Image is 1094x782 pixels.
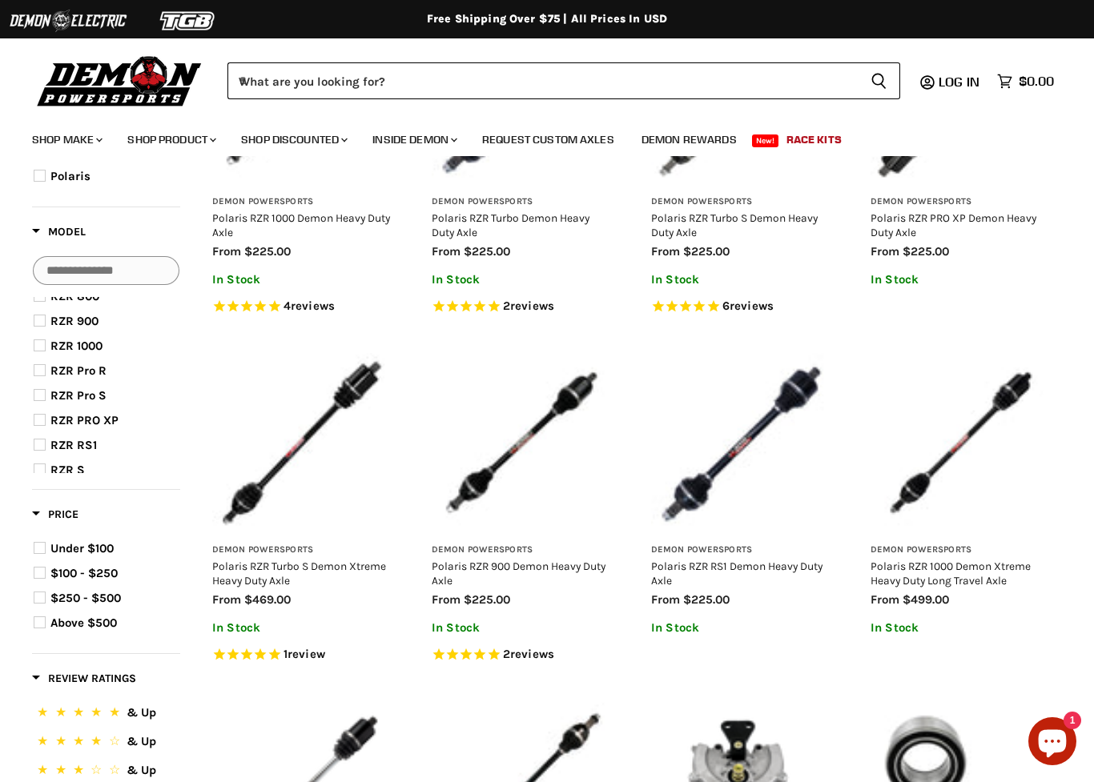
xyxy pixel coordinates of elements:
span: 6 reviews [722,299,774,314]
button: Filter by Model [32,224,86,244]
span: Rated 5.0 out of 5 stars 4 reviews [212,299,392,315]
span: RZR S [50,463,85,477]
span: $225.00 [683,244,730,259]
h3: Demon Powersports [432,544,611,556]
span: 2 reviews [503,648,554,662]
img: Polaris RZR Turbo S Demon Xtreme Heavy Duty Axle [212,353,392,532]
p: In Stock [651,621,831,635]
input: Search Options [33,256,179,285]
h3: Demon Powersports [212,544,392,556]
a: $0.00 [989,70,1062,93]
a: Polaris RZR PRO XP Demon Heavy Duty Axle [871,211,1036,239]
span: Log in [939,74,979,90]
span: & Up [127,763,156,777]
span: $0.00 [1019,74,1054,89]
h3: Demon Powersports [212,196,392,208]
span: $469.00 [244,592,291,607]
button: 5 Stars. [34,703,179,726]
a: Polaris RZR Turbo S Demon Heavy Duty Axle [651,211,818,239]
a: Polaris RZR Turbo S Demon Xtreme Heavy Duty Axle [212,559,386,587]
h3: Demon Powersports [871,196,1050,208]
span: Review Ratings [32,672,136,685]
span: & Up [127,705,156,720]
span: RZR Pro R [50,363,107,378]
span: RZR RS1 [50,438,97,452]
img: TGB Logo 2 [128,6,248,36]
span: Rated 4.8 out of 5 stars 6 reviews [651,299,831,315]
span: reviews [510,299,554,314]
form: Product [227,62,900,99]
button: Search [858,62,900,99]
p: In Stock [651,273,831,287]
span: 1 reviews [284,648,325,662]
a: Polaris RZR 1000 Demon Xtreme Heavy Duty Long Travel Axle [871,559,1031,587]
span: reviews [730,299,774,314]
span: $225.00 [464,244,510,259]
img: Polaris RZR 1000 Demon Xtreme Heavy Duty Long Travel Axle [871,353,1050,532]
p: In Stock [871,273,1050,287]
span: $499.00 [903,592,949,607]
span: $225.00 [683,592,730,607]
span: Rated 5.0 out of 5 stars 2 reviews [432,647,611,664]
inbox-online-store-chat: Shopify online store chat [1024,717,1081,769]
p: In Stock [432,621,611,635]
h3: Demon Powersports [651,196,831,208]
span: from [432,592,461,607]
ul: Main menu [20,117,1050,156]
span: from [871,244,899,259]
p: In Stock [212,273,392,287]
span: 4 reviews [284,299,335,314]
span: reviews [510,648,554,662]
a: Request Custom Axles [470,123,626,156]
span: Price [32,507,78,521]
p: In Stock [212,621,392,635]
span: Under $100 [50,541,114,555]
button: Filter by Review Ratings [32,671,136,691]
span: RZR 900 [50,314,99,328]
button: 4 Stars. [34,732,179,755]
a: Shop Product [115,123,226,156]
span: New! [752,134,779,147]
button: Filter by Price [32,507,78,527]
p: In Stock [871,621,1050,635]
h3: Demon Powersports [432,196,611,208]
span: Polaris [50,169,90,183]
span: 2 reviews [503,299,554,314]
span: RZR Pro S [50,388,107,403]
span: from [871,592,899,607]
span: from [212,592,241,607]
span: Model [32,225,86,239]
span: reviews [291,299,335,314]
span: $225.00 [464,592,510,607]
span: $250 - $500 [50,591,121,605]
a: Demon Rewards [629,123,749,156]
img: Demon Electric Logo 2 [8,6,128,36]
img: Polaris RZR 900 Demon Heavy Duty Axle [432,353,611,532]
p: In Stock [432,273,611,287]
span: $225.00 [244,244,291,259]
span: from [651,244,680,259]
a: Inside Demon [360,123,467,156]
span: from [432,244,461,259]
a: Polaris RZR 1000 Demon Heavy Duty Axle [212,211,390,239]
a: Log in [931,74,989,89]
a: Polaris RZR Turbo Demon Heavy Duty Axle [432,211,589,239]
span: $100 - $250 [50,566,118,580]
a: Polaris RZR 900 Demon Heavy Duty Axle [432,559,605,587]
span: Rated 5.0 out of 5 stars 1 reviews [212,647,392,664]
a: Polaris RZR RS1 Demon Heavy Duty Axle [651,559,823,587]
span: RZR PRO XP [50,413,119,427]
a: Shop Make [20,123,112,156]
img: Polaris RZR RS1 Demon Heavy Duty Axle [651,353,831,532]
h3: Demon Powersports [871,544,1050,556]
span: Rated 5.0 out of 5 stars 2 reviews [432,299,611,315]
h3: Demon Powersports [651,544,831,556]
span: review [288,648,325,662]
img: Demon Powersports [32,52,207,109]
a: Shop Discounted [229,123,357,156]
a: Race Kits [774,123,854,156]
